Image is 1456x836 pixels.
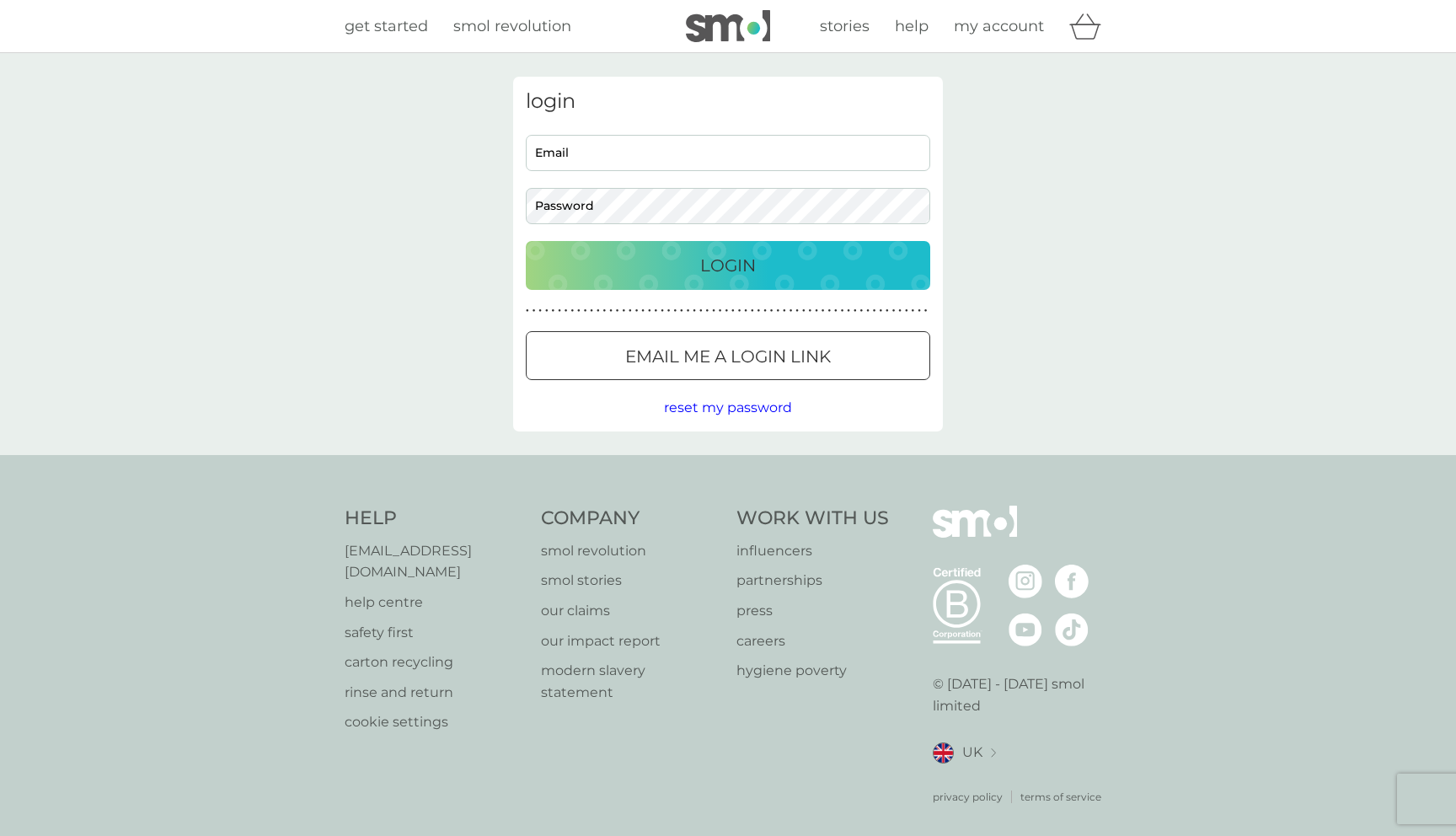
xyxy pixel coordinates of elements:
a: smol revolution [453,14,571,39]
p: ● [834,307,838,315]
a: smol revolution [541,540,720,562]
p: ● [892,307,896,315]
p: ● [725,307,728,315]
a: our claims [541,600,720,622]
p: ● [552,307,555,315]
p: ● [802,307,806,315]
p: ● [860,307,864,315]
p: ● [712,307,715,315]
p: ● [738,307,741,315]
p: ● [667,307,671,315]
a: help centre [345,592,524,614]
p: [EMAIL_ADDRESS][DOMAIN_NAME] [345,540,524,583]
p: ● [776,307,779,315]
img: visit the smol Instagram page [1009,565,1042,598]
p: Login [700,252,756,279]
span: stories [820,17,870,35]
img: visit the smol Tiktok page [1055,613,1089,646]
img: visit the smol Facebook page [1055,565,1089,598]
p: ● [526,307,529,315]
button: reset my password [664,397,792,419]
p: ● [757,307,761,315]
p: ● [905,307,908,315]
img: smol [933,506,1017,563]
a: our impact report [541,630,720,652]
p: ● [648,307,651,315]
img: UK flag [933,742,954,764]
p: ● [635,307,639,315]
p: ● [790,307,793,315]
img: smol [686,10,770,42]
p: © [DATE] - [DATE] smol limited [933,673,1112,716]
p: ● [770,307,773,315]
a: safety first [345,622,524,644]
p: ● [827,307,831,315]
div: basket [1069,9,1111,43]
a: privacy policy [933,789,1003,805]
p: ● [886,307,889,315]
p: rinse and return [345,682,524,704]
p: ● [924,307,928,315]
p: ● [661,307,664,315]
p: press [736,600,889,622]
p: Email me a login link [625,343,831,370]
p: ● [629,307,632,315]
a: terms of service [1020,789,1101,805]
p: ● [538,307,542,315]
p: ● [603,307,607,315]
p: ● [898,307,902,315]
p: ● [673,307,677,315]
a: smol stories [541,570,720,592]
p: ● [795,307,799,315]
img: visit the smol Youtube page [1009,613,1042,646]
p: ● [577,307,581,315]
p: ● [533,307,536,315]
p: ● [918,307,921,315]
span: my account [954,17,1044,35]
a: modern slavery statement [541,660,720,703]
p: ● [609,307,613,315]
span: help [895,17,929,35]
p: ● [570,307,574,315]
p: ● [841,307,844,315]
p: ● [847,307,850,315]
a: partnerships [736,570,889,592]
p: ● [680,307,683,315]
img: select a new location [991,748,996,758]
a: cookie settings [345,711,524,733]
p: ● [912,307,915,315]
p: ● [783,307,786,315]
p: ● [641,307,645,315]
span: smol revolution [453,17,571,35]
p: ● [699,307,703,315]
p: ● [866,307,870,315]
p: ● [879,307,882,315]
a: careers [736,630,889,652]
a: stories [820,14,870,39]
button: Email me a login link [526,331,930,380]
p: ● [706,307,709,315]
button: Login [526,241,930,290]
p: ● [655,307,658,315]
p: ● [763,307,767,315]
p: ● [731,307,735,315]
p: ● [558,307,561,315]
p: ● [584,307,587,315]
a: get started [345,14,428,39]
a: hygiene poverty [736,660,889,682]
p: ● [822,307,825,315]
a: carton recycling [345,651,524,673]
h4: Work With Us [736,506,889,532]
h4: Help [345,506,524,532]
